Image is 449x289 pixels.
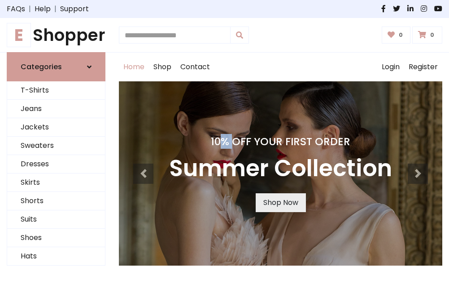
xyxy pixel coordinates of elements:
h4: 10% Off Your First Order [169,135,392,148]
span: E [7,23,31,47]
a: Shop [149,53,176,81]
a: FAQs [7,4,25,14]
a: Register [404,53,442,81]
a: Skirts [7,173,105,192]
a: T-Shirts [7,81,105,100]
h6: Categories [21,62,62,71]
span: | [25,4,35,14]
span: | [51,4,60,14]
a: EShopper [7,25,105,45]
a: Jackets [7,118,105,137]
a: Suits [7,210,105,229]
a: Sweaters [7,137,105,155]
a: Home [119,53,149,81]
a: 0 [382,27,411,44]
span: 0 [397,31,405,39]
a: Categories [7,52,105,81]
a: Help [35,4,51,14]
h3: Summer Collection [169,155,392,182]
a: Shorts [7,192,105,210]
span: 0 [428,31,436,39]
a: Contact [176,53,214,81]
h1: Shopper [7,25,105,45]
a: Hats [7,247,105,266]
a: Shop Now [256,193,306,212]
a: Login [377,53,404,81]
a: Shoes [7,229,105,247]
a: 0 [412,27,442,44]
a: Jeans [7,100,105,118]
a: Support [60,4,89,14]
a: Dresses [7,155,105,173]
